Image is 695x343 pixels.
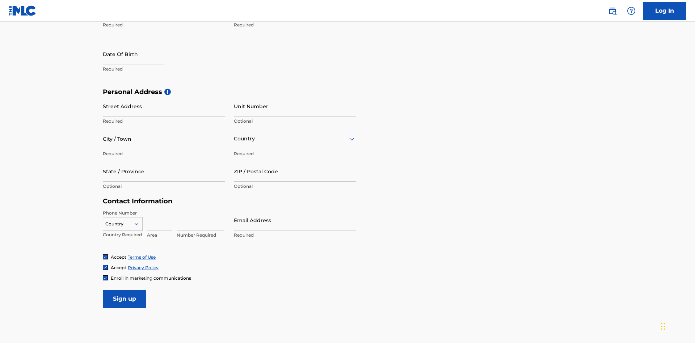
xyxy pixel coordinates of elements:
[103,88,592,96] h5: Personal Address
[177,232,224,238] p: Number Required
[103,265,108,270] img: checkbox
[234,151,356,157] p: Required
[111,275,191,281] span: Enroll in marketing communications
[103,22,225,28] p: Required
[234,232,356,238] p: Required
[103,183,225,190] p: Optional
[643,2,686,20] a: Log In
[103,290,146,308] input: Sign up
[111,265,126,270] span: Accept
[103,276,108,280] img: checkbox
[128,254,156,260] a: Terms of Use
[9,5,37,16] img: MLC Logo
[624,4,639,18] div: Help
[164,89,171,95] span: i
[103,118,225,124] p: Required
[103,255,108,259] img: checkbox
[605,4,620,18] a: Public Search
[659,308,695,343] iframe: Chat Widget
[103,151,225,157] p: Required
[103,232,143,238] p: Country Required
[234,118,356,124] p: Optional
[103,197,356,206] h5: Contact Information
[608,7,617,15] img: search
[627,7,636,15] img: help
[103,66,225,72] p: Required
[234,22,356,28] p: Required
[234,183,356,190] p: Optional
[128,265,159,270] a: Privacy Policy
[661,316,665,337] div: Drag
[111,254,126,260] span: Accept
[147,232,172,238] p: Area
